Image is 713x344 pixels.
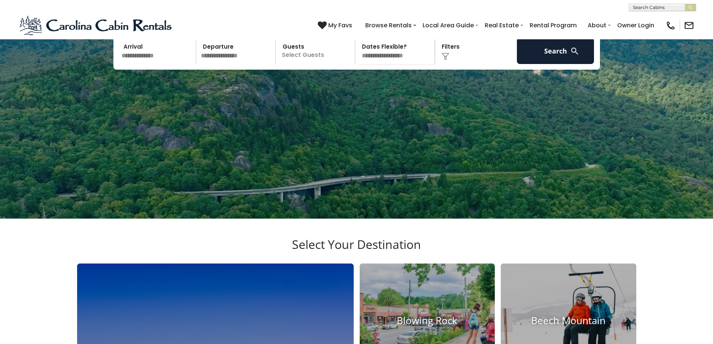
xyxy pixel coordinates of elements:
[665,20,676,31] img: phone-regular-black.png
[684,20,694,31] img: mail-regular-black.png
[481,19,522,32] a: Real Estate
[584,19,610,32] a: About
[419,19,478,32] a: Local Area Guide
[526,19,581,32] a: Rental Program
[360,315,495,326] h4: Blowing Rock
[613,19,658,32] a: Owner Login
[362,19,415,32] a: Browse Rentals
[442,53,449,60] img: filter--v1.png
[278,38,355,64] p: Select Guests
[318,21,354,30] a: My Favs
[328,21,352,30] span: My Favs
[19,14,174,37] img: Blue-2.png
[76,237,637,264] h3: Select Your Destination
[501,315,636,326] h4: Beech Mountain
[517,38,594,64] button: Search
[570,46,579,56] img: search-regular-white.png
